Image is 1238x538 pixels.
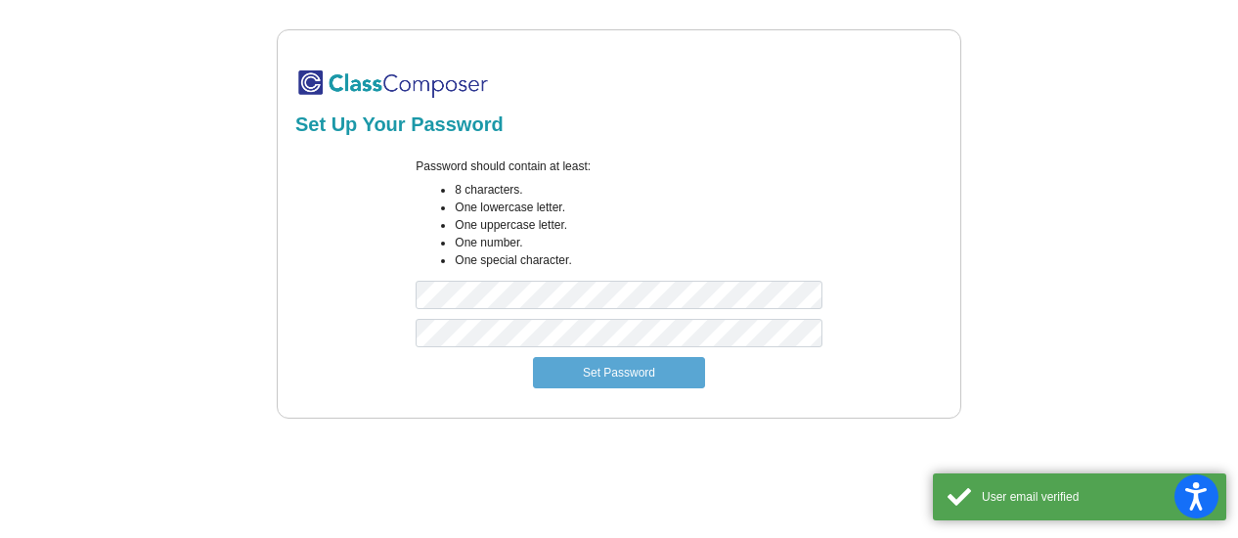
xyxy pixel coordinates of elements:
[295,112,943,136] h2: Set Up Your Password
[455,181,821,199] li: 8 characters.
[455,199,821,216] li: One lowercase letter.
[455,234,821,251] li: One number.
[455,251,821,269] li: One special character.
[455,216,821,234] li: One uppercase letter.
[533,357,705,388] button: Set Password
[416,157,591,175] label: Password should contain at least:
[982,488,1212,506] div: User email verified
